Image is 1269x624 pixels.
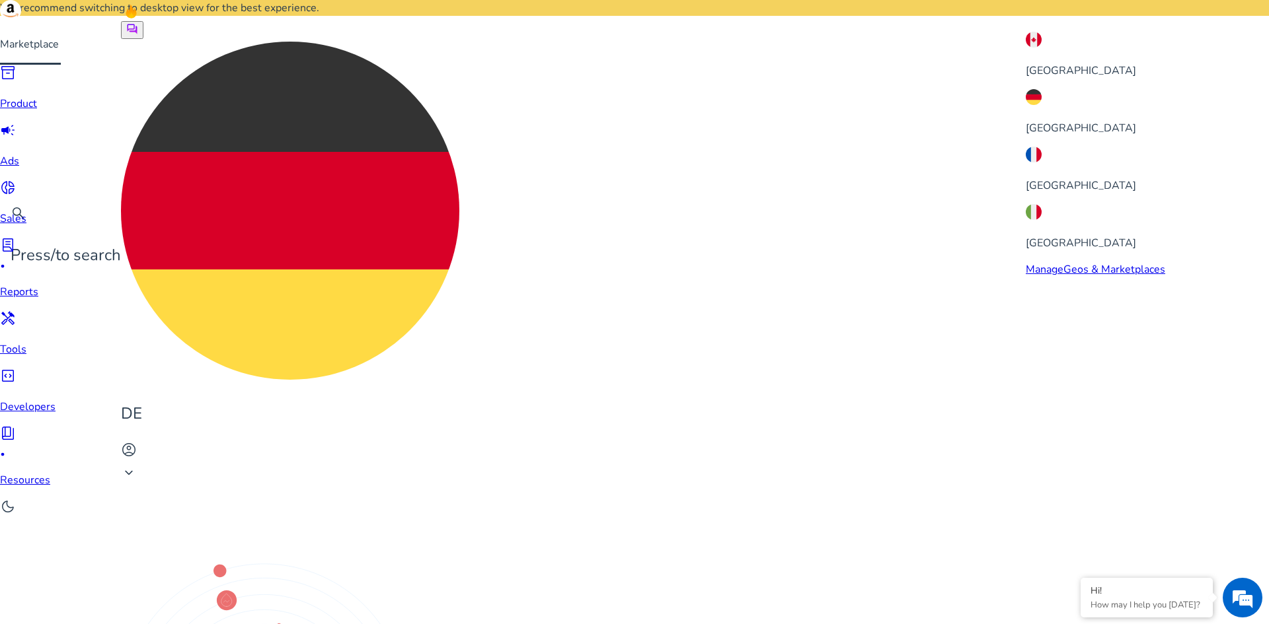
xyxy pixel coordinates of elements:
[1026,235,1165,251] p: [GEOGRAPHIC_DATA]
[1026,204,1042,220] img: it.svg
[1026,262,1165,277] a: ManageGeos & Marketplaces
[1026,32,1042,48] img: ca.svg
[1026,147,1042,162] img: fr.svg
[1026,63,1165,79] p: [GEOGRAPHIC_DATA]
[1091,584,1203,597] div: Hi!
[1091,599,1203,611] p: How may I help you today?
[1026,178,1165,193] p: [GEOGRAPHIC_DATA]
[1026,89,1042,105] img: de.svg
[1026,120,1165,136] p: [GEOGRAPHIC_DATA]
